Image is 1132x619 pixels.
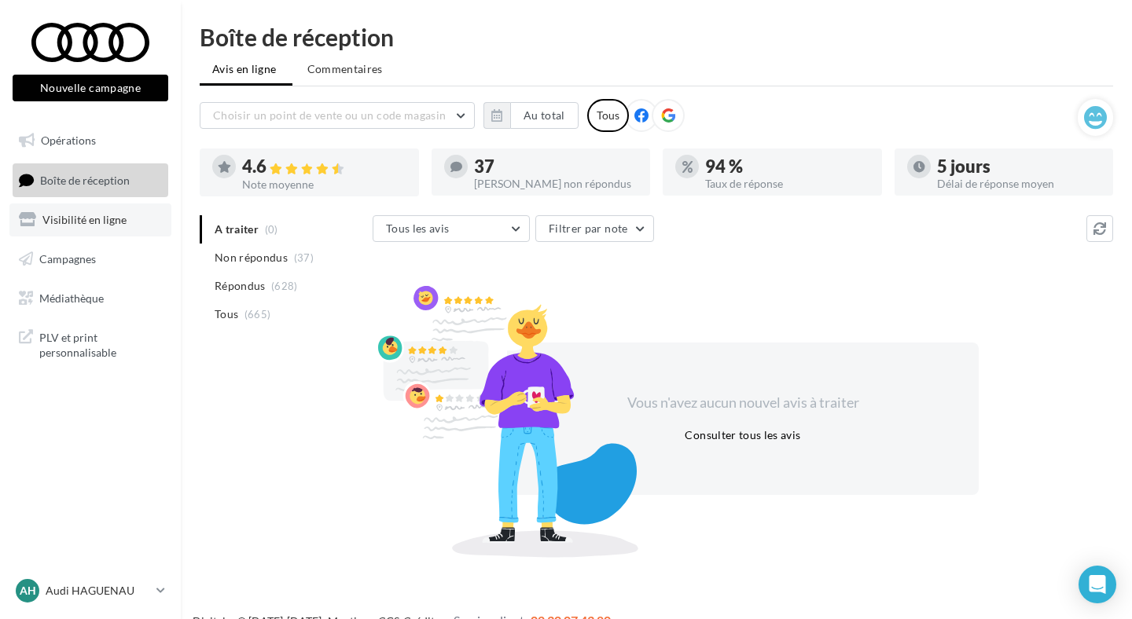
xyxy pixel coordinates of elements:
div: 4.6 [242,158,406,176]
div: Boîte de réception [200,25,1113,49]
div: Tous [587,99,629,132]
span: (665) [244,308,271,320]
a: AH Audi HAGUENAU [13,576,168,606]
span: Tous [215,306,238,322]
a: Opérations [9,124,171,157]
div: Vous n'avez aucun nouvel avis à traiter [608,393,878,413]
a: Médiathèque [9,282,171,315]
button: Filtrer par note [535,215,654,242]
span: (37) [294,251,314,264]
a: Boîte de réception [9,163,171,197]
div: Délai de réponse moyen [937,178,1101,189]
span: Opérations [41,134,96,147]
button: Au total [483,102,579,129]
span: Boîte de réception [40,173,130,186]
div: Open Intercom Messenger [1079,566,1116,603]
span: Choisir un point de vente ou un code magasin [213,108,446,122]
a: PLV et print personnalisable [9,320,171,367]
span: (628) [271,280,298,292]
div: Taux de réponse [705,178,869,189]
button: Choisir un point de vente ou un code magasin [200,102,475,129]
span: Commentaires [307,61,383,77]
button: Au total [510,102,579,129]
div: 5 jours [937,158,1101,175]
span: Campagnes [39,252,96,266]
button: Tous les avis [373,215,530,242]
div: 94 % [705,158,869,175]
span: Non répondus [215,250,288,266]
p: Audi HAGUENAU [46,583,150,599]
span: Visibilité en ligne [42,213,127,226]
button: Nouvelle campagne [13,75,168,101]
span: Médiathèque [39,291,104,304]
span: PLV et print personnalisable [39,327,162,361]
div: [PERSON_NAME] non répondus [474,178,638,189]
div: 37 [474,158,638,175]
span: Répondus [215,278,266,294]
a: Visibilité en ligne [9,203,171,236]
span: AH [20,583,36,599]
button: Consulter tous les avis [678,426,807,445]
div: Note moyenne [242,179,406,190]
a: Campagnes [9,243,171,276]
span: Tous les avis [386,222,450,235]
